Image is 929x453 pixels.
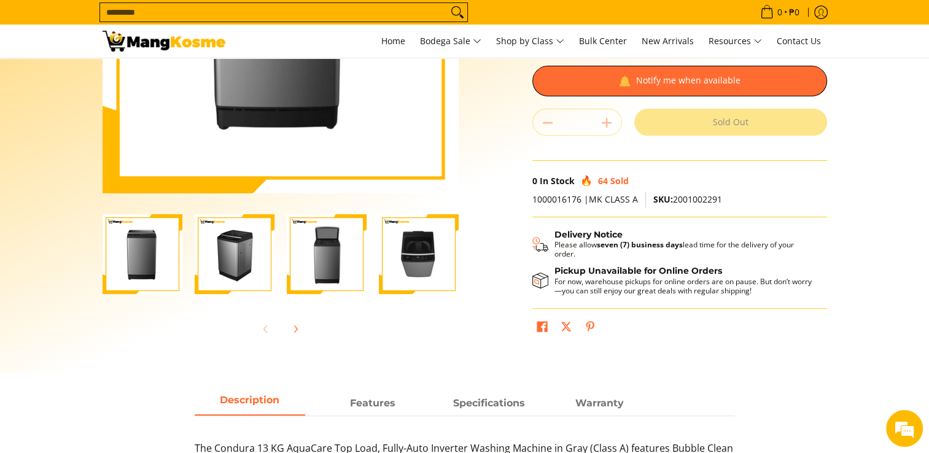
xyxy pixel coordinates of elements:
img: Condura 13 KG AquaCare Top Load, Fully-Auto Inverter Washing Machine, Gray (Class A)-3 [287,214,367,294]
strong: Pickup Unavailable for Online Orders [554,265,722,276]
a: Description 3 [545,392,655,416]
span: Contact Us [777,35,821,47]
p: Please allow lead time for the delivery of your order. [554,240,815,258]
span: SKU: [653,193,673,205]
a: Bulk Center [573,25,633,58]
span: Sold [610,175,629,187]
a: Bodega Sale [414,25,488,58]
span: 0 [775,8,784,17]
span: Description [195,392,305,414]
button: Next [282,316,309,343]
a: Description 1 [317,392,428,416]
a: Resources [702,25,768,58]
a: Post on X [558,318,575,339]
a: New Arrivals [636,25,700,58]
span: • [756,6,803,19]
span: New Arrivals [642,35,694,47]
nav: Main Menu [238,25,827,58]
button: Shipping & Delivery [532,230,815,259]
strong: seven (7) business days [597,239,683,250]
span: Bodega Sale [420,34,481,49]
span: Home [381,35,405,47]
a: Share on Facebook [534,318,551,339]
span: Bulk Center [579,35,627,47]
strong: Specifications [453,397,525,409]
a: Description 2 [434,392,545,416]
span: 2001002291 [653,193,722,205]
img: Condura 13 KG AquaCare Top Load, Fully-Auto Inverter Washing Machine, Gray (Class A)-4 [379,214,459,294]
strong: Warranty [575,397,624,409]
span: 0 [532,175,537,187]
strong: Delivery Notice [554,229,623,240]
span: 64 [598,175,608,187]
a: Home [375,25,411,58]
span: ₱0 [787,8,801,17]
a: Shop by Class [490,25,570,58]
span: Shop by Class [496,34,564,49]
strong: Features [350,397,395,409]
img: Condura 13 KG AquaCare Top Load, Fully-Auto Inverter Washing Machine, Gray (Class A)-2 [195,214,274,294]
img: Condura 13KG AquaCare Top Load Inverter Washing Machine l Mang Kosme [103,31,225,52]
p: For now, warehouse pickups for online orders are on pause. But don’t worry—you can still enjoy ou... [554,277,815,295]
button: Search [448,3,467,21]
img: Condura 13 KG AquaCare Top Load, Fully-Auto Inverter Washing Machine, Gray (Class A)-1 [103,214,182,294]
span: In Stock [540,175,575,187]
a: Pin on Pinterest [581,318,599,339]
a: Contact Us [771,25,827,58]
span: 1000016176 |MK CLASS A [532,193,638,205]
span: Resources [709,34,762,49]
a: Description [195,392,305,416]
